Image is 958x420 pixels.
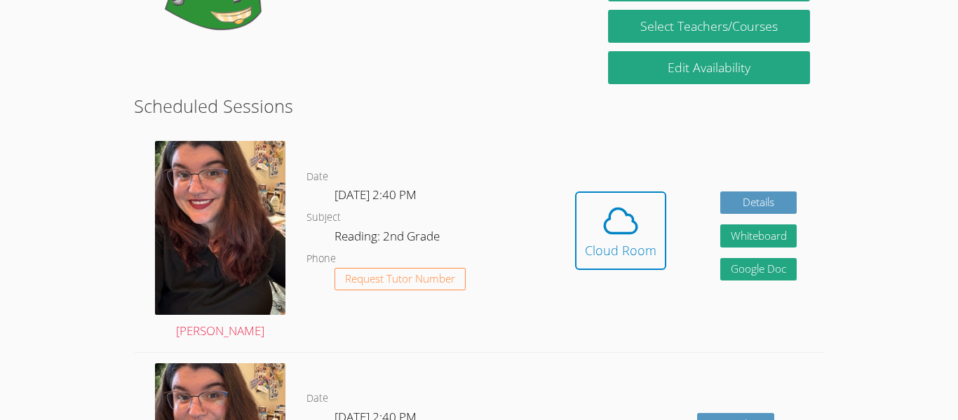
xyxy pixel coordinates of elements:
[720,191,797,215] a: Details
[335,226,443,250] dd: Reading: 2nd Grade
[306,168,328,186] dt: Date
[720,258,797,281] a: Google Doc
[155,141,285,341] a: [PERSON_NAME]
[306,209,341,226] dt: Subject
[585,241,656,260] div: Cloud Room
[575,191,666,270] button: Cloud Room
[335,268,466,291] button: Request Tutor Number
[720,224,797,248] button: Whiteboard
[608,10,810,43] a: Select Teachers/Courses
[345,273,455,284] span: Request Tutor Number
[335,187,417,203] span: [DATE] 2:40 PM
[306,250,336,268] dt: Phone
[155,141,285,315] img: IMG_7509.jpeg
[608,51,810,84] a: Edit Availability
[306,390,328,407] dt: Date
[134,93,824,119] h2: Scheduled Sessions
